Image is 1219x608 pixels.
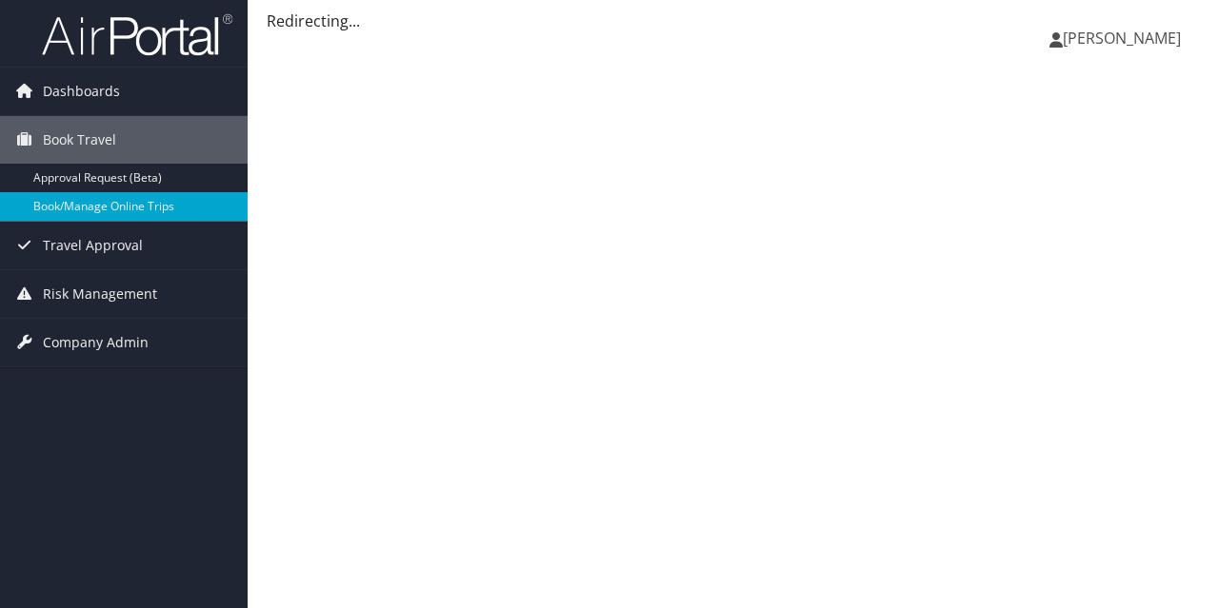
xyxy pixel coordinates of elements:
[43,319,149,366] span: Company Admin
[42,12,232,57] img: airportal-logo.png
[267,10,1200,32] div: Redirecting...
[43,270,157,318] span: Risk Management
[43,68,120,115] span: Dashboards
[43,116,116,164] span: Book Travel
[1049,10,1200,67] a: [PERSON_NAME]
[43,222,143,269] span: Travel Approval
[1063,28,1181,49] span: [PERSON_NAME]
